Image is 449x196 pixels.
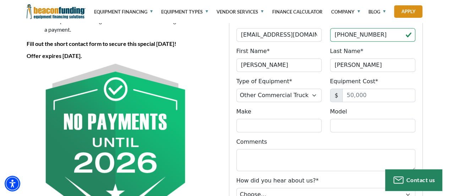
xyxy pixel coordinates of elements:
strong: Offer expires [DATE]. [27,52,82,59]
span: Contact us [406,176,435,183]
label: Equipment Cost* [330,77,378,86]
a: Apply [394,5,422,18]
input: (555) 555-5555 [330,28,415,42]
span: $ [330,89,343,102]
label: Type of Equipment* [236,77,292,86]
label: Make [236,107,251,116]
input: John [236,58,322,72]
li: Save upfront cash and generate revenue before having to make a payment. [44,17,220,34]
label: First Name* [236,47,270,55]
div: Accessibility Menu [5,176,20,191]
input: Doe [330,58,415,72]
strong: Fill out the short contact form to secure this special [DATE]! [27,40,176,47]
label: Model [330,107,347,116]
input: jdoe@gmail.com [236,28,322,42]
input: 50,000 [342,89,415,102]
button: Contact us [385,169,442,191]
label: Last Name* [330,47,363,55]
label: How did you hear about us?* [236,176,319,185]
label: Comments [236,138,267,146]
